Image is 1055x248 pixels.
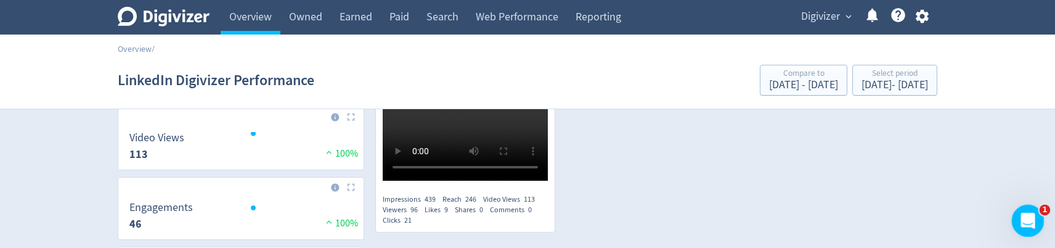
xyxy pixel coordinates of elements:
div: Viewers [383,205,425,215]
dt: Video Views [129,131,184,145]
span: 1 [1040,205,1051,216]
span: / [152,43,155,54]
span: 100% [323,147,358,160]
img: Placeholder [347,183,355,191]
div: Reach [442,194,483,205]
strong: 46 [129,217,142,231]
span: 96 [410,205,418,215]
iframe: Intercom live chat [1012,205,1045,238]
span: 113 [524,194,535,204]
div: [DATE] - [DATE] [862,80,928,91]
span: 0 [479,205,483,215]
span: 9 [444,205,448,215]
span: expand_more [843,11,854,22]
div: [DATE] - [DATE] [769,80,838,91]
span: 0 [528,205,532,215]
button: Select period[DATE]- [DATE] [852,65,937,96]
div: Shares [455,205,490,215]
div: Compare to [769,69,838,80]
span: Digivizer [801,7,840,27]
div: Impressions [383,194,442,205]
a: Overview [118,43,152,54]
div: Comments [490,205,539,215]
span: 439 [425,194,436,204]
img: positive-performance.svg [323,217,335,226]
span: 100% [323,217,358,229]
strong: 113 [129,147,148,162]
div: Clicks [383,215,418,226]
svg: Video Views 113 [123,132,359,165]
svg: Engagements 46 [123,202,359,234]
button: Compare to[DATE] - [DATE] [760,65,847,96]
img: positive-performance.svg [323,147,335,157]
div: Likes [425,205,455,215]
dt: Engagements [129,200,193,215]
h1: LinkedIn Digivizer Performance [118,60,314,100]
button: Digivizer [797,7,855,27]
img: Placeholder [347,113,355,121]
span: 21 [404,215,412,225]
span: 246 [465,194,476,204]
div: Select period [862,69,928,80]
div: Video Views [483,194,542,205]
